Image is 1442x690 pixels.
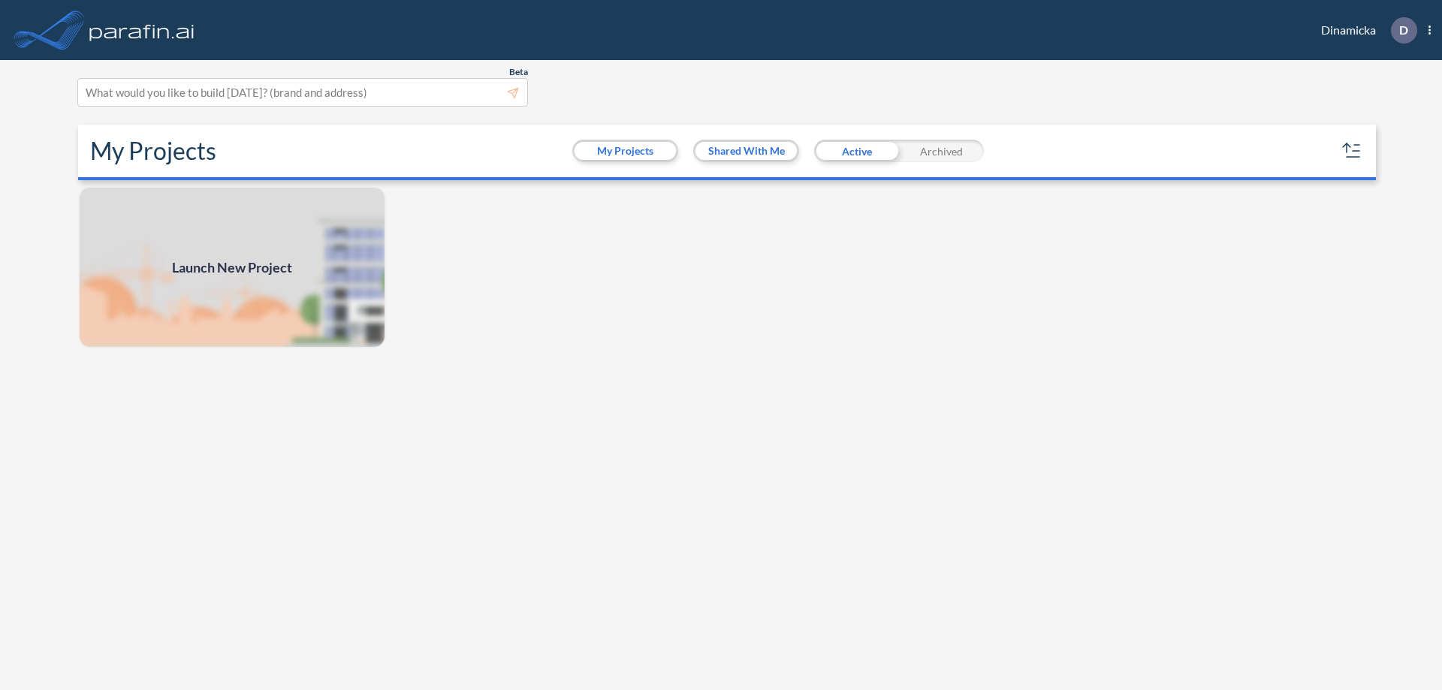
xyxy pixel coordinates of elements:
[575,142,676,160] button: My Projects
[899,140,984,162] div: Archived
[90,137,216,165] h2: My Projects
[695,142,797,160] button: Shared With Me
[78,186,386,348] img: add
[1299,17,1431,44] div: Dinamicka
[814,140,899,162] div: Active
[78,186,386,348] a: Launch New Project
[1340,139,1364,163] button: sort
[86,15,198,45] img: logo
[509,66,528,78] span: Beta
[1399,23,1408,37] p: D
[172,258,292,278] span: Launch New Project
